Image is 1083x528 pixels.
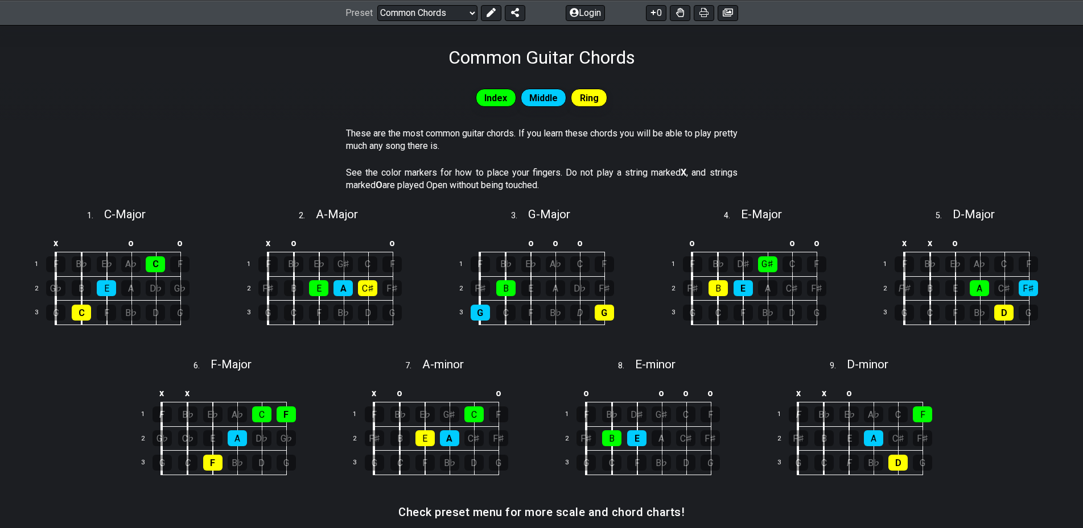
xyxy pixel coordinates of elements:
td: 3 [877,301,904,325]
div: G♯ [758,256,777,272]
td: 2 [28,276,56,301]
td: 2 [665,276,692,301]
td: 2 [347,426,374,451]
div: D [146,305,165,321]
strong: X [681,167,686,178]
div: D♭ [146,280,165,296]
div: F♯ [789,430,808,446]
div: G [1019,305,1038,321]
select: Preset [377,5,477,20]
h1: Common Guitar Chords [448,47,635,68]
div: C [994,256,1014,272]
div: G [382,305,402,321]
div: F♯ [895,280,914,296]
div: F [170,256,190,272]
p: See the color markers for how to place your fingers. Do not play a string marked , and strings ma... [346,167,738,192]
div: C [178,455,197,471]
div: A [440,430,459,446]
button: Share Preset [505,5,525,20]
div: G [701,455,720,471]
div: C♯ [676,430,695,446]
div: C [284,305,303,321]
span: 5 . [936,210,953,222]
div: E♭ [839,406,859,422]
button: 0 [646,5,666,20]
div: A♭ [864,406,883,422]
span: Preset [345,7,373,18]
div: B [390,430,410,446]
div: F [945,305,965,321]
td: x [255,234,281,252]
div: C [888,406,908,422]
div: B♭ [652,455,671,471]
td: o [486,384,510,402]
td: x [43,234,69,252]
td: x [785,384,812,402]
div: G♭ [46,280,65,296]
div: B♭ [72,256,91,272]
div: C [709,305,728,321]
td: x [891,234,917,252]
div: E♭ [521,256,541,272]
td: o [567,234,592,252]
td: 3 [665,301,692,325]
div: C♯ [994,280,1014,296]
div: E [945,280,965,296]
span: D - Major [953,207,995,221]
div: G [895,305,914,321]
div: E [521,280,541,296]
div: B♭ [709,256,728,272]
div: C [358,256,377,272]
button: Print [694,5,714,20]
div: C [252,406,271,422]
span: E - Major [741,207,782,221]
div: E♭ [97,256,116,272]
td: x [361,384,388,402]
div: F♯ [701,430,720,446]
td: o [168,234,192,252]
div: E [734,280,753,296]
div: B [814,430,834,446]
div: A♭ [121,256,141,272]
div: A [121,280,141,296]
span: 1 . [87,210,104,222]
div: A [546,280,565,296]
div: C [146,256,165,272]
div: E♭ [945,256,965,272]
div: F [701,406,720,422]
div: D [358,305,377,321]
div: G [789,455,808,471]
div: D [783,305,802,321]
div: B♭ [920,256,940,272]
p: These are the most common guitar chords. If you learn these chords you will be able to play prett... [346,127,738,153]
div: G [683,305,702,321]
div: B [496,280,516,296]
td: 1 [452,252,480,277]
div: A [652,430,671,446]
div: A [758,280,777,296]
div: F [789,406,808,422]
div: F [595,256,614,272]
div: A♭ [228,406,247,422]
td: o [649,384,674,402]
div: F [489,406,508,422]
td: 2 [877,276,904,301]
span: 6 . [193,360,211,372]
div: C♭ [178,430,197,446]
div: F [471,256,490,272]
div: D [570,305,590,321]
div: F♯ [913,430,932,446]
div: E♭ [203,406,223,422]
div: B♭ [864,455,883,471]
td: o [281,234,307,252]
div: C [783,256,802,272]
div: G [807,305,826,321]
div: G [595,305,614,321]
div: B♭ [546,305,565,321]
div: F [46,256,65,272]
div: D [994,305,1014,321]
td: o [543,234,567,252]
td: 1 [877,252,904,277]
div: C [814,455,834,471]
div: G [277,455,296,471]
